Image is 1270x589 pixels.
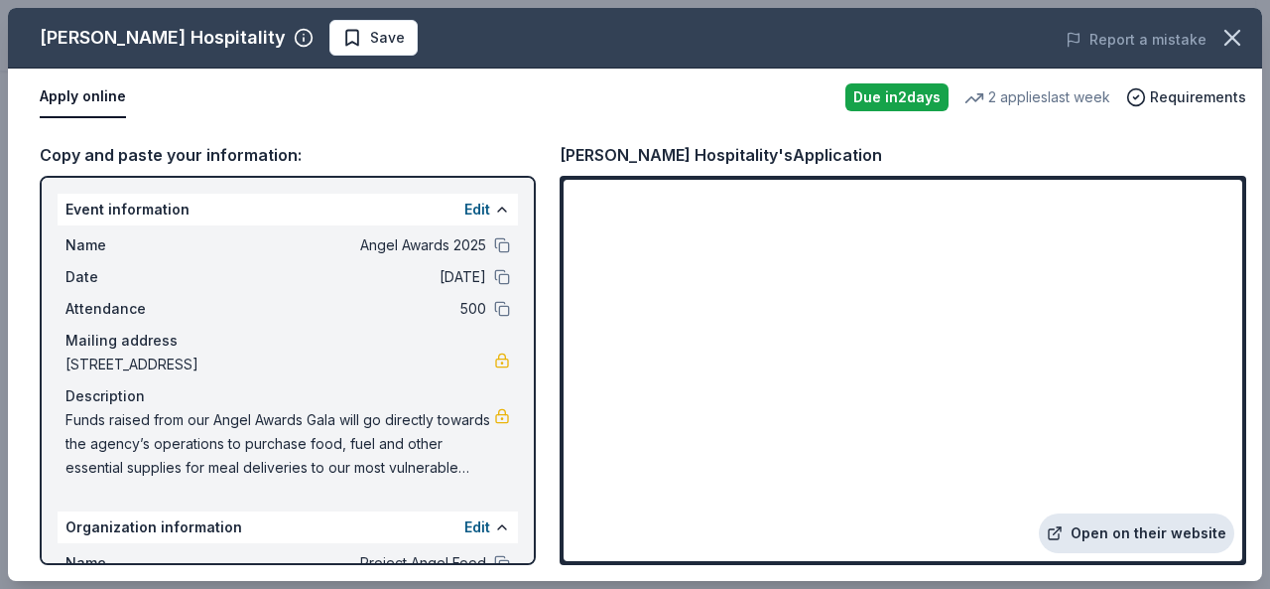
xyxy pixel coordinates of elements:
[198,551,486,575] span: Project Angel Food
[198,297,486,321] span: 500
[845,83,949,111] div: Due in 2 days
[65,384,510,408] div: Description
[964,85,1110,109] div: 2 applies last week
[1126,85,1246,109] button: Requirements
[40,76,126,118] button: Apply online
[1150,85,1246,109] span: Requirements
[65,551,198,575] span: Name
[65,233,198,257] span: Name
[1066,28,1206,52] button: Report a mistake
[40,142,536,168] div: Copy and paste your information:
[198,233,486,257] span: Angel Awards 2025
[464,515,490,539] button: Edit
[464,198,490,221] button: Edit
[198,265,486,289] span: [DATE]
[65,329,510,353] div: Mailing address
[1039,514,1234,553] a: Open on their website
[65,353,494,376] span: [STREET_ADDRESS]
[329,20,418,56] button: Save
[560,142,882,168] div: [PERSON_NAME] Hospitality's Application
[65,408,494,480] span: Funds raised from our Angel Awards Gala will go directly towards the agency’s operations to purch...
[40,22,286,54] div: [PERSON_NAME] Hospitality
[58,512,518,543] div: Organization information
[65,265,198,289] span: Date
[370,26,405,50] span: Save
[58,194,518,225] div: Event information
[65,297,198,321] span: Attendance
